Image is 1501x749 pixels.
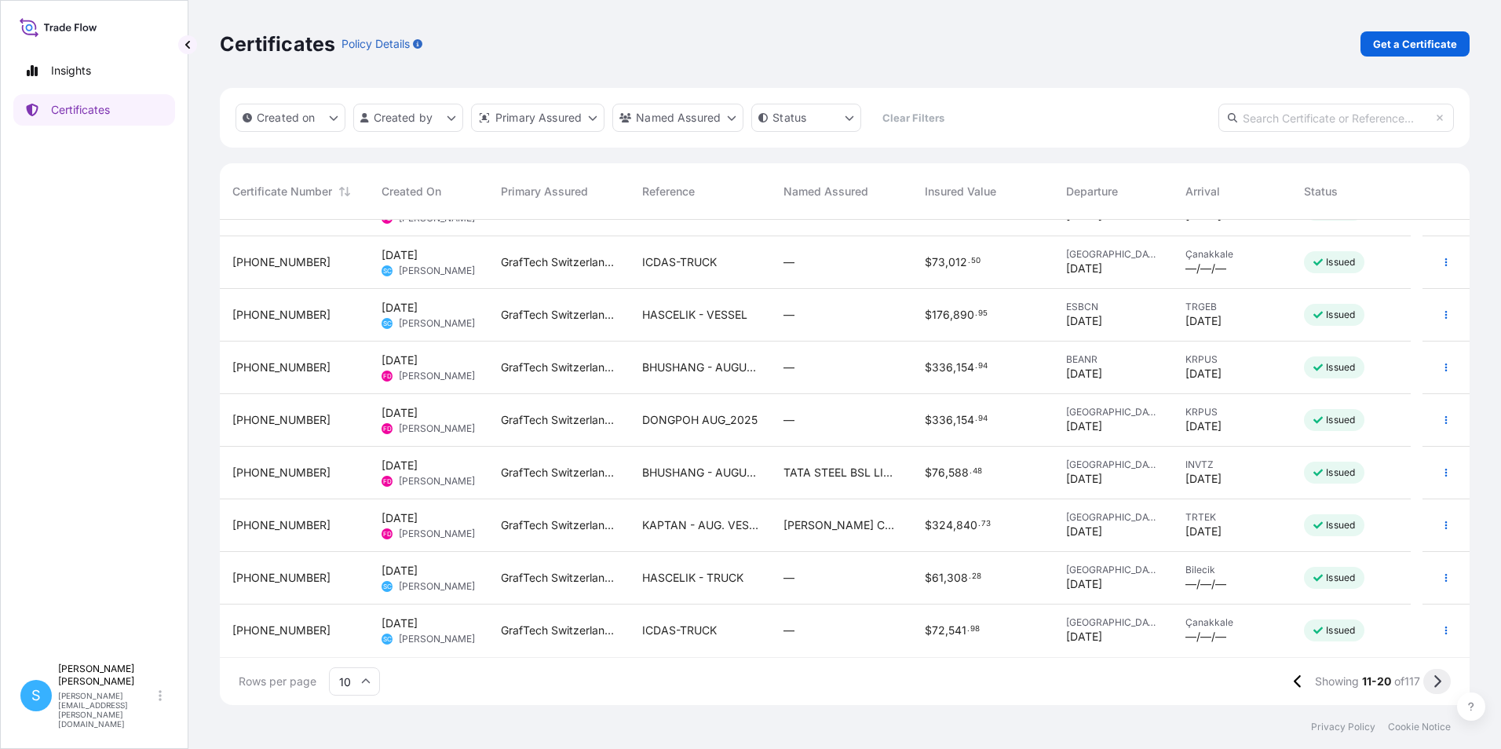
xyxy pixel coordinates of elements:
span: — [783,570,794,586]
span: . [967,627,970,632]
span: [GEOGRAPHIC_DATA] [1066,511,1160,524]
span: , [950,309,953,320]
span: $ [925,520,932,531]
span: 588 [948,467,969,478]
button: Sort [335,182,354,201]
a: Get a Certificate [1360,31,1470,57]
span: [PERSON_NAME] [399,370,475,382]
span: $ [925,309,932,320]
span: —/—/— [1185,629,1226,645]
span: GrafTech Switzerland S.A. [501,254,617,270]
span: . [969,574,971,579]
p: Insights [51,63,91,79]
span: of 117 [1394,674,1420,689]
span: [DATE] [382,247,418,263]
span: , [944,572,947,583]
span: 324 [932,520,953,531]
span: FD [383,526,392,542]
span: [DATE] [1185,524,1222,539]
p: Get a Certificate [1373,36,1457,52]
input: Search Certificate or Reference... [1218,104,1454,132]
span: [DATE] [382,510,418,526]
span: 28 [972,574,981,579]
span: $ [925,362,932,373]
span: [PERSON_NAME] [399,317,475,330]
p: Issued [1326,624,1355,637]
span: [DATE] [1066,524,1102,539]
span: 48 [973,469,982,474]
span: Reference [642,184,695,199]
span: GrafTech Switzerland S.A. [501,570,617,586]
span: — [783,412,794,428]
span: $ [925,572,932,583]
span: [DATE] [1185,313,1222,329]
span: , [953,362,956,373]
button: Clear Filters [869,105,957,130]
span: BHUSHANG - AUGUST [642,465,758,480]
span: 840 [956,520,977,531]
span: [PHONE_NUMBER] [232,360,331,375]
span: GrafTech Switzerland S.A. [501,465,617,480]
p: Policy Details [341,36,410,52]
span: HASCELIK - TRUCK [642,570,743,586]
span: [PHONE_NUMBER] [232,570,331,586]
span: Primary Assured [501,184,588,199]
span: . [978,521,981,527]
span: $ [925,625,932,636]
span: , [953,415,956,426]
span: Arrival [1185,184,1220,199]
span: [DATE] [1066,313,1102,329]
span: [DATE] [1066,629,1102,645]
button: distributor Filter options [471,104,604,132]
span: Departure [1066,184,1118,199]
span: [PERSON_NAME] [399,422,475,435]
span: —/—/— [1185,576,1226,592]
p: Issued [1326,572,1355,584]
span: Bilecik [1185,564,1280,576]
span: , [945,257,948,268]
span: 73 [981,521,991,527]
p: Issued [1326,361,1355,374]
span: 154 [956,415,974,426]
a: Insights [13,55,175,86]
p: Clear Filters [882,110,944,126]
span: [GEOGRAPHIC_DATA] [1066,406,1160,418]
span: [GEOGRAPHIC_DATA] [1066,459,1160,471]
span: 73 [932,257,945,268]
span: 012 [948,257,967,268]
span: FD [383,368,392,384]
span: $ [925,415,932,426]
span: . [975,364,977,369]
p: Created on [257,110,316,126]
span: [DATE] [1185,418,1222,434]
span: Status [1304,184,1338,199]
span: [DATE] [1066,366,1102,382]
span: $ [925,257,932,268]
p: Issued [1326,414,1355,426]
button: createdOn Filter options [236,104,345,132]
a: Privacy Policy [1311,721,1375,733]
span: Çanakkale [1185,248,1280,261]
span: — [783,623,794,638]
p: Issued [1326,309,1355,321]
span: . [975,416,977,422]
span: 95 [978,311,988,316]
span: [DATE] [382,616,418,631]
span: [PHONE_NUMBER] [232,517,331,533]
span: [PERSON_NAME] [399,475,475,488]
span: KRPUS [1185,406,1280,418]
p: Certificates [51,102,110,118]
span: 176 [932,309,950,320]
a: Cookie Notice [1388,721,1451,733]
span: [DATE] [382,353,418,368]
span: 72 [932,625,945,636]
span: 11-20 [1362,674,1391,689]
span: FD [383,473,392,489]
span: . [970,469,972,474]
p: Status [772,110,806,126]
span: 94 [978,416,988,422]
span: ICDAS-TRUCK [642,254,717,270]
span: [DATE] [382,405,418,421]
